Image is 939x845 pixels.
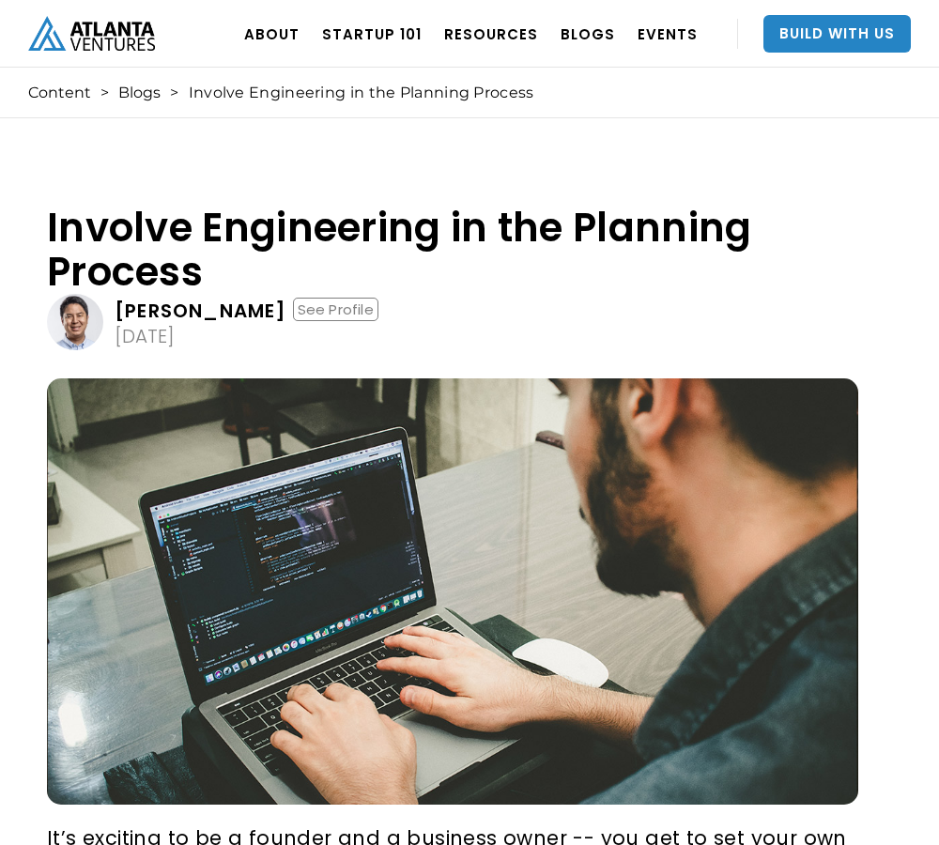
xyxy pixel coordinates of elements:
[115,301,287,320] div: [PERSON_NAME]
[47,294,858,350] a: [PERSON_NAME]See Profile[DATE]
[561,8,615,60] a: BLOGS
[244,8,300,60] a: ABOUT
[100,84,109,102] div: >
[118,84,161,102] a: Blogs
[28,84,91,102] a: Content
[170,84,178,102] div: >
[189,84,534,102] div: Involve Engineering in the Planning Process
[763,15,911,53] a: Build With Us
[293,298,378,321] div: See Profile
[322,8,422,60] a: Startup 101
[444,8,538,60] a: RESOURCES
[115,327,175,346] div: [DATE]
[47,206,858,294] h1: Involve Engineering in the Planning Process
[638,8,698,60] a: EVENTS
